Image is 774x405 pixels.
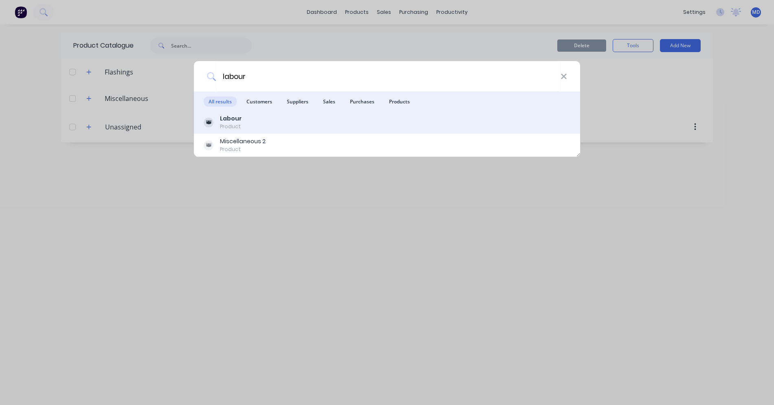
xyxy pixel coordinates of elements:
[204,96,237,107] span: All results
[220,123,242,130] div: Product
[220,146,266,153] div: Product
[282,96,313,107] span: Suppliers
[220,137,266,146] div: Miscellaneous 2
[242,96,277,107] span: Customers
[216,61,561,92] input: Start typing a customer or supplier name to create a new order...
[345,96,379,107] span: Purchases
[220,114,242,123] b: Labour
[384,96,415,107] span: Products
[318,96,340,107] span: Sales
